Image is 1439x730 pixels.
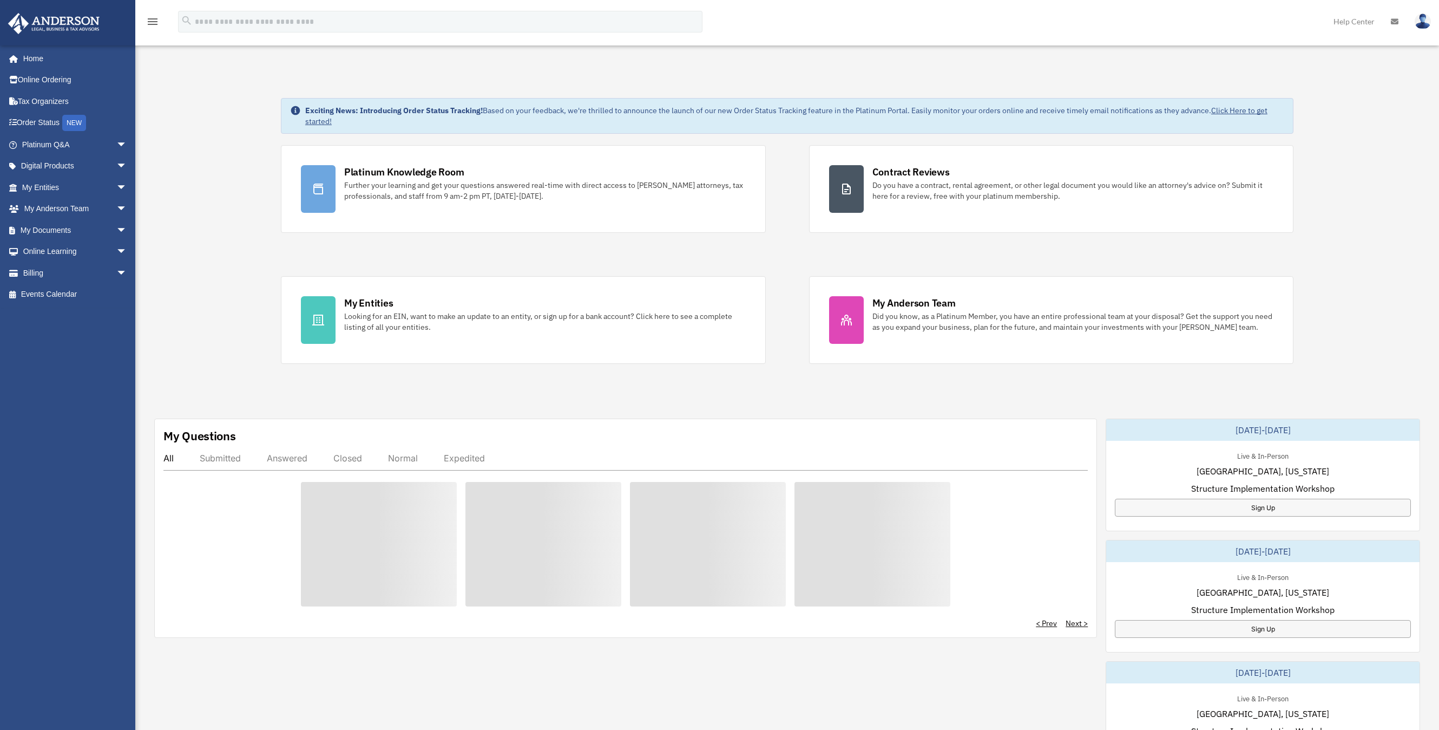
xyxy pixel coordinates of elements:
[1115,620,1411,638] a: Sign Up
[1115,499,1411,517] a: Sign Up
[305,105,1284,127] div: Based on your feedback, we're thrilled to announce the launch of our new Order Status Tracking fe...
[1066,618,1088,629] a: Next >
[8,177,143,198] a: My Entitiesarrow_drop_down
[8,241,143,263] a: Online Learningarrow_drop_down
[1106,419,1420,441] div: [DATE]-[DATE]
[333,453,362,464] div: Closed
[1106,540,1420,562] div: [DATE]-[DATE]
[809,276,1294,364] a: My Anderson Team Did you know, as a Platinum Member, you have an entire professional team at your...
[146,15,159,28] i: menu
[5,13,103,34] img: Anderson Advisors Platinum Portal
[872,165,950,179] div: Contract Reviews
[1191,603,1335,616] span: Structure Implementation Workshop
[344,180,746,201] div: Further your learning and get your questions answered real-time with direct access to [PERSON_NAM...
[872,180,1274,201] div: Do you have a contract, rental agreement, or other legal document you would like an attorney's ad...
[1197,707,1329,720] span: [GEOGRAPHIC_DATA], [US_STATE]
[163,453,174,464] div: All
[1197,465,1329,478] span: [GEOGRAPHIC_DATA], [US_STATE]
[116,219,138,242] span: arrow_drop_down
[8,134,143,155] a: Platinum Q&Aarrow_drop_down
[1197,586,1329,599] span: [GEOGRAPHIC_DATA], [US_STATE]
[809,145,1294,233] a: Contract Reviews Do you have a contract, rental agreement, or other legal document you would like...
[1228,449,1297,461] div: Live & In-Person
[181,15,193,27] i: search
[1106,662,1420,683] div: [DATE]-[DATE]
[146,19,159,28] a: menu
[62,115,86,131] div: NEW
[305,106,1267,126] a: Click Here to get started!
[8,90,143,112] a: Tax Organizers
[267,453,307,464] div: Answered
[1415,14,1431,29] img: User Pic
[8,198,143,220] a: My Anderson Teamarrow_drop_down
[116,241,138,263] span: arrow_drop_down
[344,165,464,179] div: Platinum Knowledge Room
[388,453,418,464] div: Normal
[200,453,241,464] div: Submitted
[281,145,766,233] a: Platinum Knowledge Room Further your learning and get your questions answered real-time with dire...
[305,106,483,115] strong: Exciting News: Introducing Order Status Tracking!
[8,69,143,91] a: Online Ordering
[281,276,766,364] a: My Entities Looking for an EIN, want to make an update to an entity, or sign up for a bank accoun...
[8,284,143,305] a: Events Calendar
[116,262,138,284] span: arrow_drop_down
[444,453,485,464] div: Expedited
[116,198,138,220] span: arrow_drop_down
[8,112,143,134] a: Order StatusNEW
[344,311,746,333] div: Looking for an EIN, want to make an update to an entity, or sign up for a bank account? Click her...
[116,155,138,178] span: arrow_drop_down
[8,48,138,69] a: Home
[1191,482,1335,495] span: Structure Implementation Workshop
[116,177,138,199] span: arrow_drop_down
[8,262,143,284] a: Billingarrow_drop_down
[8,219,143,241] a: My Documentsarrow_drop_down
[163,428,236,444] div: My Questions
[1228,692,1297,703] div: Live & In-Person
[344,296,393,310] div: My Entities
[872,296,956,310] div: My Anderson Team
[8,155,143,177] a: Digital Productsarrow_drop_down
[116,134,138,156] span: arrow_drop_down
[1036,618,1057,629] a: < Prev
[872,311,1274,333] div: Did you know, as a Platinum Member, you have an entire professional team at your disposal? Get th...
[1228,571,1297,582] div: Live & In-Person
